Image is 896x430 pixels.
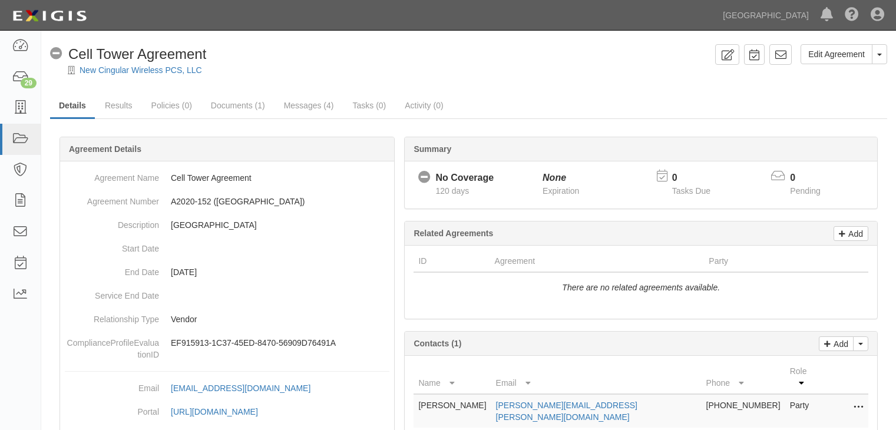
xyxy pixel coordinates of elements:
[50,48,62,60] i: No Coverage
[396,94,452,117] a: Activity (0)
[435,186,469,196] span: Since 06/03/2025
[65,400,159,418] dt: Portal
[414,144,451,154] b: Summary
[343,94,395,117] a: Tasks (0)
[80,65,202,75] a: New Cingular Wireless PCS, LLC
[562,283,720,292] i: There are no related agreements available.
[65,190,389,213] dd: A2020-152 ([GEOGRAPHIC_DATA])
[65,237,159,254] dt: Start Date
[65,331,159,360] dt: ComplianceProfileEvaluationID
[418,171,431,184] i: No Coverage
[490,250,705,272] th: Agreement
[831,337,848,350] p: Add
[845,227,863,240] p: Add
[65,166,389,190] dd: Cell Tower Agreement
[69,144,141,154] b: Agreement Details
[65,284,159,302] dt: Service End Date
[414,229,493,238] b: Related Agreements
[785,360,821,394] th: Role
[790,171,835,185] p: 0
[672,186,710,196] span: Tasks Due
[171,383,323,393] a: [EMAIL_ADDRESS][DOMAIN_NAME]
[414,339,461,348] b: Contacts (1)
[65,260,159,278] dt: End Date
[704,250,828,272] th: Party
[65,166,159,184] dt: Agreement Name
[414,394,491,428] td: [PERSON_NAME]
[491,360,702,394] th: Email
[68,46,206,62] span: Cell Tower Agreement
[801,44,872,64] a: Edit Agreement
[414,360,491,394] th: Name
[785,394,821,428] td: Party
[65,190,159,207] dt: Agreement Number
[21,78,37,88] div: 29
[171,382,310,394] div: [EMAIL_ADDRESS][DOMAIN_NAME]
[435,171,494,185] div: No Coverage
[414,250,490,272] th: ID
[9,5,90,27] img: logo-5460c22ac91f19d4615b14bd174203de0afe785f0fc80cf4dbbc73dc1793850b.png
[65,307,389,331] dd: Vendor
[834,226,868,241] a: Add
[50,44,206,64] div: Cell Tower Agreement
[543,186,579,196] span: Expiration
[496,401,637,422] a: [PERSON_NAME][EMAIL_ADDRESS][PERSON_NAME][DOMAIN_NAME]
[171,337,389,349] p: EF915913-1C37-45ED-8470-56909D76491A
[171,219,389,231] p: [GEOGRAPHIC_DATA]
[790,186,820,196] span: Pending
[819,336,854,351] a: Add
[50,94,95,119] a: Details
[702,394,785,428] td: [PHONE_NUMBER]
[672,171,725,185] p: 0
[202,94,274,117] a: Documents (1)
[171,407,271,416] a: [URL][DOMAIN_NAME]
[65,307,159,325] dt: Relationship Type
[845,8,859,22] i: Help Center - Complianz
[65,376,159,394] dt: Email
[65,213,159,231] dt: Description
[275,94,343,117] a: Messages (4)
[717,4,815,27] a: [GEOGRAPHIC_DATA]
[96,94,141,117] a: Results
[143,94,201,117] a: Policies (0)
[65,260,389,284] dd: [DATE]
[543,173,566,183] i: None
[702,360,785,394] th: Phone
